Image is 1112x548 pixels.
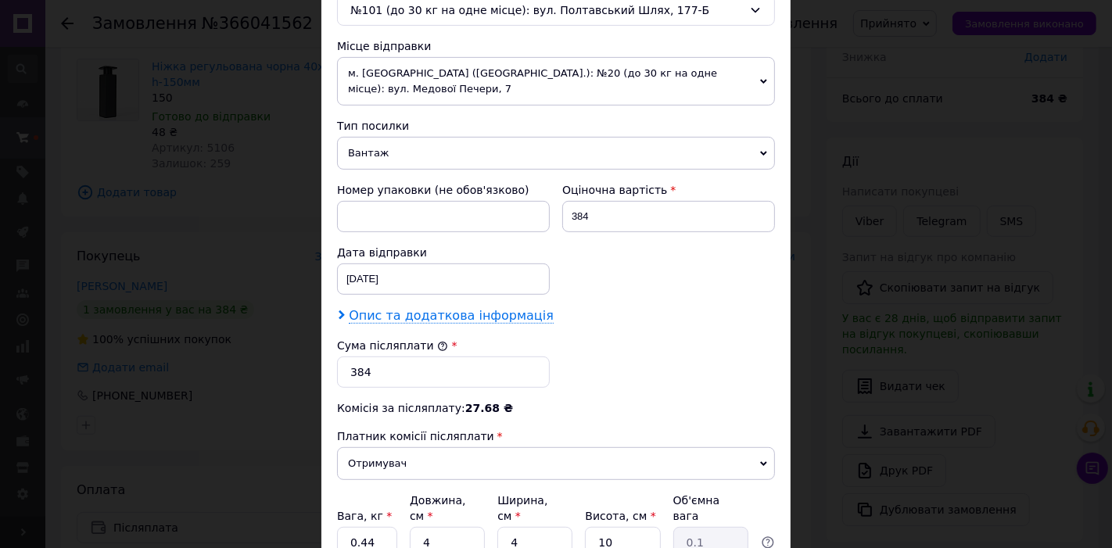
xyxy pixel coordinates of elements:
span: Тип посилки [337,120,409,132]
span: 27.68 ₴ [465,402,513,414]
div: Дата відправки [337,245,550,260]
span: Отримувач [337,447,775,480]
label: Ширина, см [497,494,547,522]
span: м. [GEOGRAPHIC_DATA] ([GEOGRAPHIC_DATA].): №20 (до 30 кг на одне місце): вул. Медової Печери, 7 [337,57,775,106]
span: Платник комісії післяплати [337,430,494,442]
div: Комісія за післяплату: [337,400,775,416]
label: Вага, кг [337,510,392,522]
span: Опис та додаткова інформація [349,308,554,324]
label: Висота, см [585,510,655,522]
label: Сума післяплати [337,339,448,352]
span: Місце відправки [337,40,432,52]
div: Об'ємна вага [673,492,748,524]
label: Довжина, см [410,494,466,522]
span: Вантаж [337,137,775,170]
div: Номер упаковки (не обов'язково) [337,182,550,198]
div: Оціночна вартість [562,182,775,198]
